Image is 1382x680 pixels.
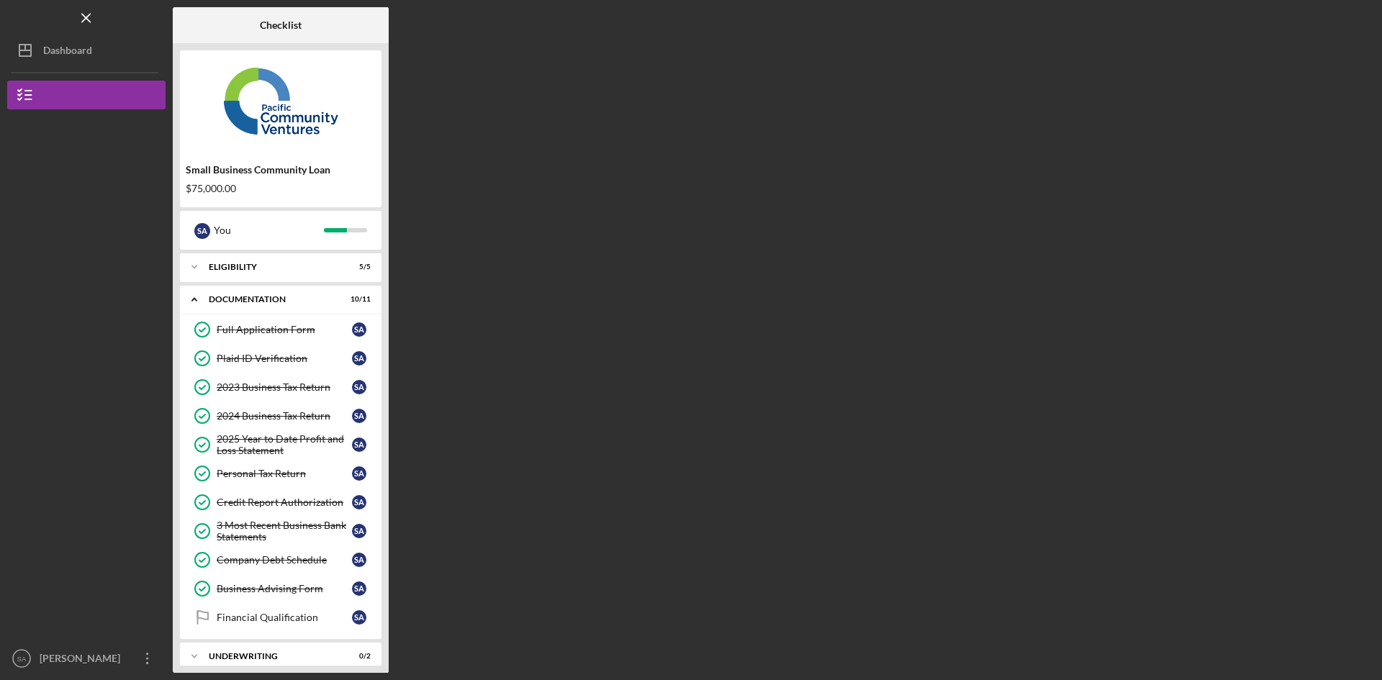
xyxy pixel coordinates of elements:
[352,322,366,337] div: S A
[7,644,166,673] button: SA[PERSON_NAME]
[36,644,130,676] div: [PERSON_NAME]
[352,610,366,625] div: S A
[217,324,352,335] div: Full Application Form
[217,381,352,393] div: 2023 Business Tax Return
[187,402,374,430] a: 2024 Business Tax ReturnSA
[186,164,376,176] div: Small Business Community Loan
[217,433,352,456] div: 2025 Year to Date Profit and Loss Statement
[214,218,324,242] div: You
[17,655,27,663] text: SA
[209,263,335,271] div: Eligibility
[345,652,371,661] div: 0 / 2
[217,612,352,623] div: Financial Qualification
[187,545,374,574] a: Company Debt ScheduleSA
[209,295,335,304] div: Documentation
[352,581,366,596] div: S A
[217,520,352,543] div: 3 Most Recent Business Bank Statements
[217,497,352,508] div: Credit Report Authorization
[187,344,374,373] a: Plaid ID VerificationSA
[352,380,366,394] div: S A
[345,295,371,304] div: 10 / 11
[352,495,366,509] div: S A
[260,19,302,31] b: Checklist
[187,315,374,344] a: Full Application FormSA
[352,351,366,366] div: S A
[194,223,210,239] div: S A
[187,459,374,488] a: Personal Tax ReturnSA
[209,652,335,661] div: Underwriting
[352,466,366,481] div: S A
[352,409,366,423] div: S A
[352,553,366,567] div: S A
[217,410,352,422] div: 2024 Business Tax Return
[217,353,352,364] div: Plaid ID Verification
[43,36,92,68] div: Dashboard
[187,574,374,603] a: Business Advising FormSA
[217,468,352,479] div: Personal Tax Return
[187,373,374,402] a: 2023 Business Tax ReturnSA
[7,36,166,65] button: Dashboard
[187,517,374,545] a: 3 Most Recent Business Bank StatementsSA
[187,603,374,632] a: Financial QualificationSA
[352,524,366,538] div: S A
[187,488,374,517] a: Credit Report AuthorizationSA
[186,183,376,194] div: $75,000.00
[217,583,352,594] div: Business Advising Form
[345,263,371,271] div: 5 / 5
[217,554,352,566] div: Company Debt Schedule
[187,430,374,459] a: 2025 Year to Date Profit and Loss StatementSA
[352,438,366,452] div: S A
[180,58,381,144] img: Product logo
